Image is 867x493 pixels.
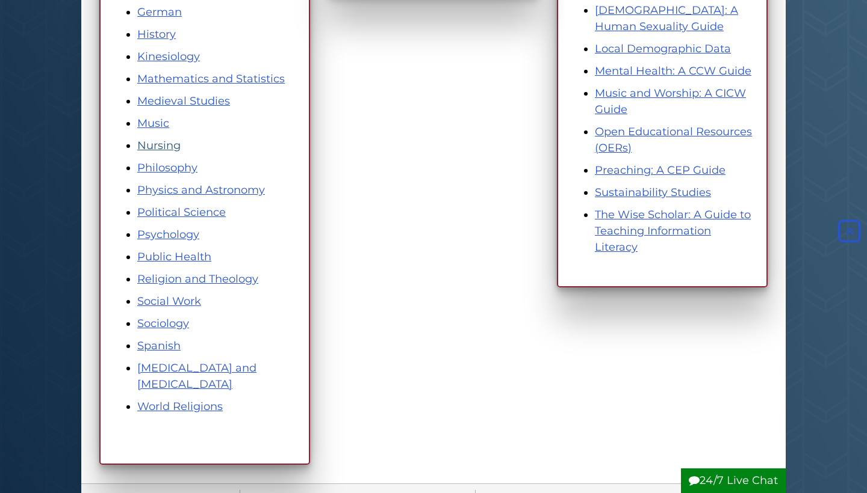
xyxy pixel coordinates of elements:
a: Social Work [137,295,201,308]
a: Local Demographic Data [595,42,731,55]
a: [MEDICAL_DATA] and [MEDICAL_DATA] [137,361,256,391]
a: Religion and Theology [137,272,258,286]
a: Public Health [137,250,211,263]
a: Open Educational Resources (OERs) [595,125,752,155]
a: History [137,28,176,41]
a: Back to Top [835,225,864,238]
a: Nursing [137,139,181,152]
a: Kinesiology [137,50,200,63]
a: Music and Worship: A CICW Guide [595,87,746,116]
a: Medieval Studies [137,94,230,108]
a: Psychology [137,228,199,241]
a: German [137,5,182,19]
a: Preaching: A CEP Guide [595,164,726,177]
a: Spanish [137,339,181,352]
a: Sociology [137,317,189,330]
a: Sustainability Studies [595,186,711,199]
a: Physics and Astronomy [137,183,265,197]
a: Philosophy [137,161,197,174]
a: Music [137,117,169,130]
a: Mental Health: A CCW Guide [595,64,751,78]
a: World Religions [137,400,223,413]
a: Mathematics and Statistics [137,72,285,85]
a: Political Science [137,206,226,219]
button: 24/7 Live Chat [681,468,786,493]
a: [DEMOGRAPHIC_DATA]: A Human Sexuality Guide [595,4,738,33]
a: The Wise Scholar: A Guide to Teaching Information Literacy [595,208,751,254]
